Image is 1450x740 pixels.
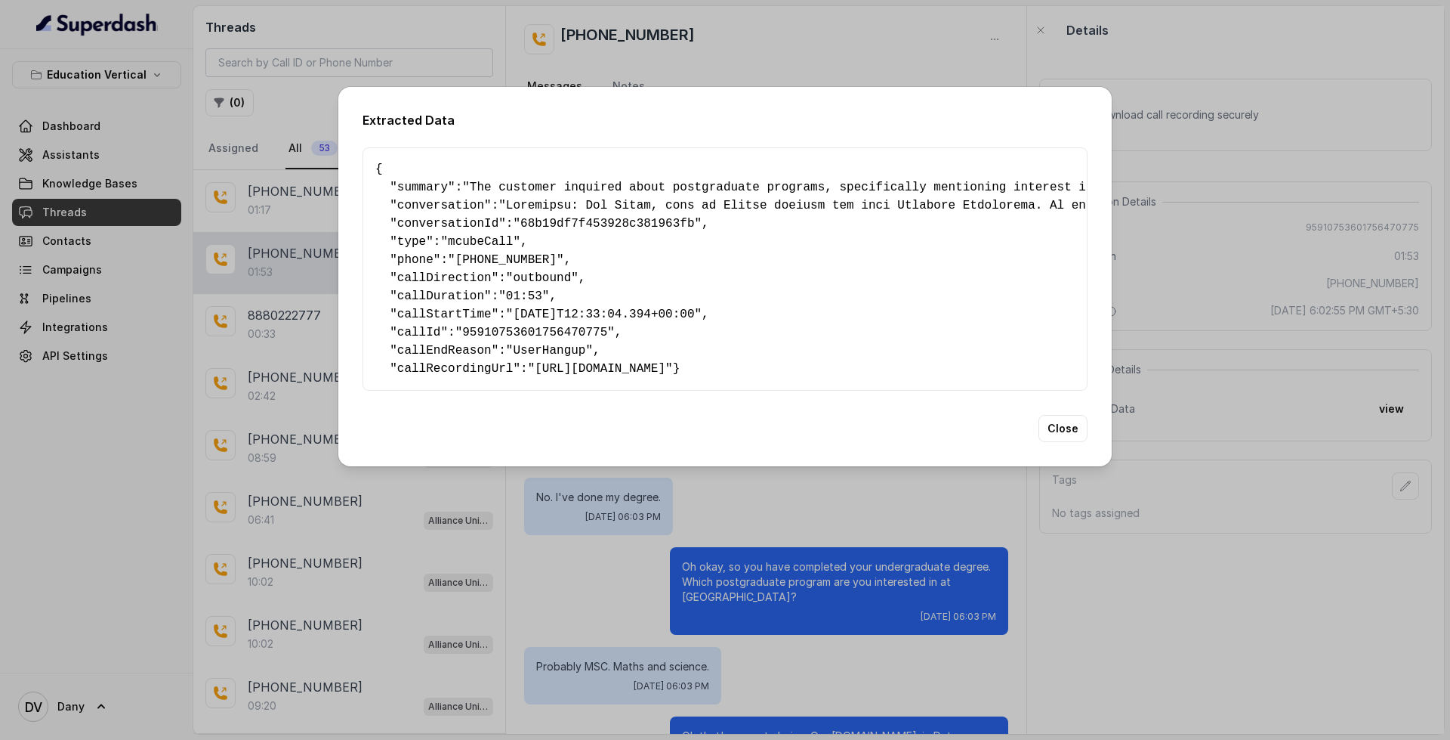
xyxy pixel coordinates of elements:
[528,362,673,376] span: "[URL][DOMAIN_NAME]"
[375,160,1075,378] pre: { " ": , " ": , " ": , " ": , " ": , " ": , " ": , " ": , " ": , " ": , " ": }
[397,308,492,321] span: callStartTime
[397,235,426,249] span: type
[455,326,615,339] span: "95910753601756470775"
[397,253,433,267] span: phone
[397,289,484,303] span: callDuration
[397,217,498,231] span: conversationId
[397,181,448,194] span: summary
[1038,415,1087,442] button: Close
[498,289,549,303] span: "01:53"
[513,217,702,231] span: "68b19df7f453928c381963fb"
[506,308,702,321] span: "[DATE]T12:33:04.394+00:00"
[397,271,492,285] span: callDirection
[506,271,578,285] span: "outbound"
[506,344,593,358] span: "UserHangup"
[397,344,492,358] span: callEndReason
[440,235,520,249] span: "mcubeCall"
[397,199,484,212] span: conversation
[448,253,564,267] span: "[PHONE_NUMBER]"
[397,362,514,376] span: callRecordingUrl
[362,111,1087,129] h2: Extracted Data
[397,326,441,339] span: callId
